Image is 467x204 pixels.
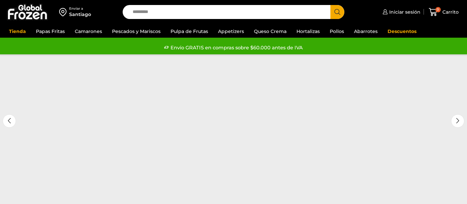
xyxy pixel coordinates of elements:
[435,7,441,12] span: 0
[6,25,29,38] a: Tienda
[293,25,323,38] a: Hortalizas
[69,6,91,11] div: Enviar a
[441,9,459,15] span: Carrito
[116,49,170,60] button: Cambiar Dirección
[381,5,420,19] a: Iniciar sesión
[326,25,347,38] a: Pollos
[384,25,420,38] a: Descuentos
[77,49,112,60] button: Continuar
[33,25,68,38] a: Papas Fritas
[60,26,187,45] p: Los precios y el stock mostrados corresponden a . Para ver disponibilidad y precios en otras regi...
[388,9,420,15] span: Iniciar sesión
[215,25,247,38] a: Appetizers
[351,25,381,38] a: Abarrotes
[427,4,460,20] a: 0 Carrito
[330,5,344,19] button: Search button
[69,11,91,18] div: Santiago
[157,27,175,32] strong: Santiago
[59,6,69,18] img: address-field-icon.svg
[251,25,290,38] a: Queso Crema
